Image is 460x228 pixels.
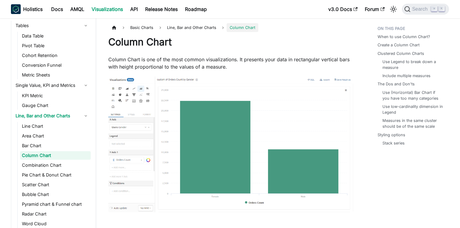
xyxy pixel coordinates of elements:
nav: Docs sidebar [5,18,96,228]
a: Bar Chart [20,141,91,150]
h1: Column Chart [108,36,353,48]
a: Visualizations [88,4,127,14]
span: Basic Charts [127,23,156,32]
a: Bubble Chart [20,190,91,199]
a: When to use Column Chart? [378,34,430,40]
kbd: ⌘ [431,6,437,12]
a: Single Value, KPI and Metrics [14,80,91,90]
a: Line, Bar and Other Charts [14,111,91,121]
a: Docs [47,4,67,14]
a: Home page [108,23,120,32]
a: Scatter Chart [20,180,91,189]
a: Include multiple measures [382,73,430,79]
a: Gauge Chart [20,101,91,110]
a: KPI Metric [20,91,91,100]
a: Use low-cardinality dimension in Legend [382,104,443,115]
a: Release Notes [141,4,181,14]
a: Line Chart [20,122,91,130]
a: Column Chart [20,151,91,160]
span: Column Chart [227,23,258,32]
a: v3.0 Docs [325,4,361,14]
img: Holistics [11,4,21,14]
a: Metric Sheets [20,71,91,79]
a: Pie Chart & Donut Chart [20,171,91,179]
a: Pyramid chart & Funnel chart [20,200,91,208]
a: Cohort Retention [20,51,91,60]
a: Create a Column Chart [378,42,420,48]
a: Conversion Funnel [20,61,91,69]
a: Tables [14,21,91,30]
button: Switch between dark and light mode (currently light mode) [389,4,398,14]
a: Pivot Table [20,41,91,50]
a: Use Legend to break down a measure [382,59,443,70]
a: Use (Horizontal) Bar Chart if you have too many categories [382,90,443,101]
p: Column Chart is one of the most common visualizations. It presents your data in rectangular verti... [108,56,353,70]
span: Line, Bar and Other Charts [164,23,219,32]
b: Holistics [23,5,43,13]
a: HolisticsHolistics [11,4,43,14]
a: Roadmap [181,4,211,14]
a: Area Chart [20,132,91,140]
a: Data Table [20,32,91,40]
a: Clustered Column Charts [378,51,424,56]
button: Search (Command+K) [402,4,449,15]
a: Stack series [382,140,405,146]
a: The Dos and Don'ts [378,81,415,87]
a: Styling options [378,132,405,138]
a: AMQL [67,4,88,14]
a: Radar Chart [20,210,91,218]
nav: Breadcrumbs [108,23,353,32]
span: Search [410,6,431,12]
kbd: K [439,6,445,12]
a: Word Cloud [20,219,91,228]
a: Combination Chart [20,161,91,169]
a: Measures in the same cluster should be of the same scale [382,118,443,129]
a: API [127,4,141,14]
a: Forum [361,4,388,14]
